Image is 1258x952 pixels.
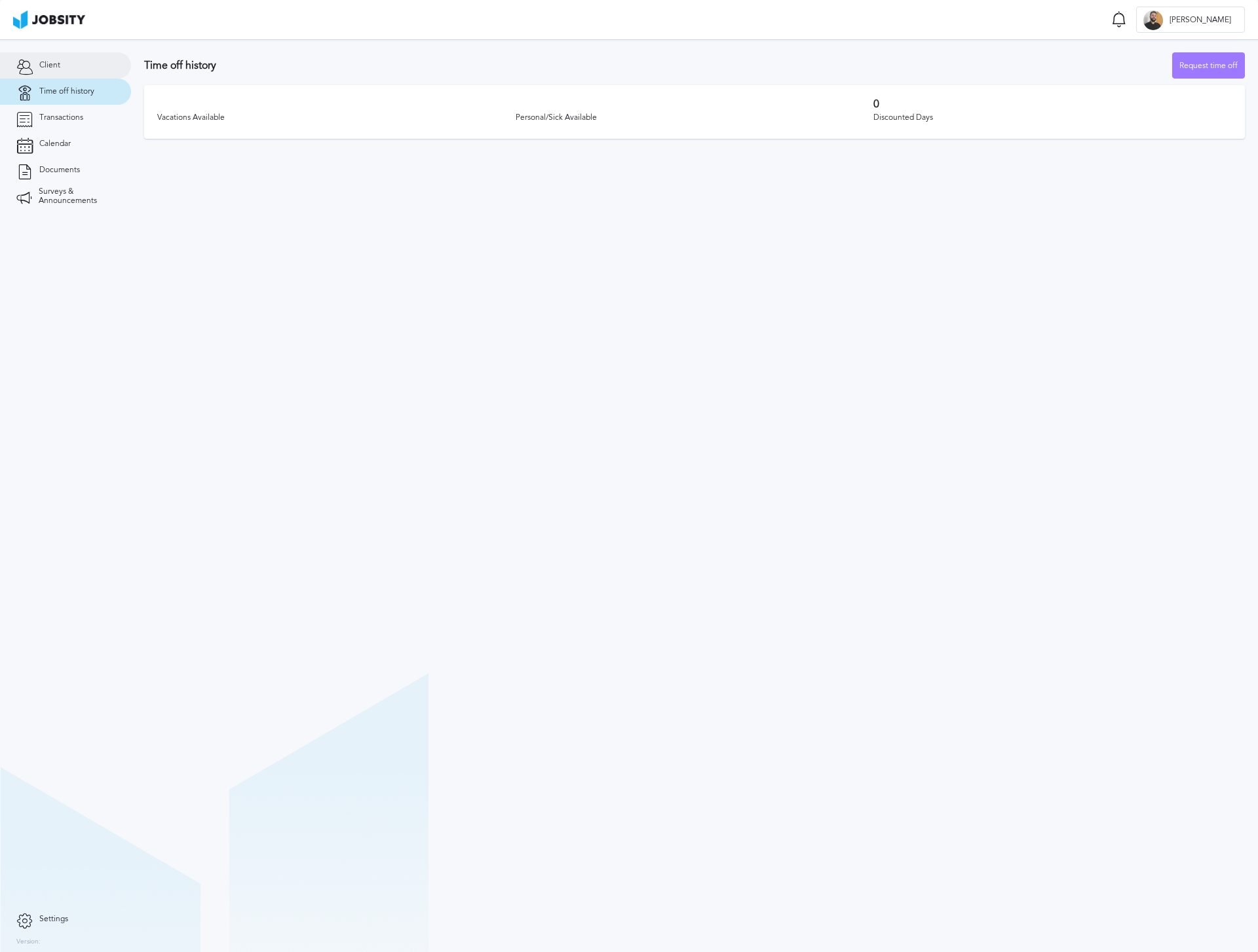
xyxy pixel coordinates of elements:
[39,113,83,122] span: Transactions
[39,187,115,206] span: Surveys & Announcements
[144,60,1172,71] h3: Time off history
[1143,10,1163,30] div: J
[39,61,60,70] span: Client
[157,113,516,122] div: Vacations Available
[39,87,94,96] span: Time off history
[16,938,41,946] label: Version:
[873,113,1232,122] div: Discounted Days
[873,98,1232,110] h3: 0
[1163,16,1238,25] span: [PERSON_NAME]
[1172,52,1245,79] button: Request time off
[39,139,71,149] span: Calendar
[39,915,68,924] span: Settings
[1136,7,1245,33] button: J[PERSON_NAME]
[39,166,80,175] span: Documents
[1173,53,1244,79] div: Request time off
[516,113,874,122] div: Personal/Sick Available
[13,10,85,29] img: ab4bad089aa723f57921c736e9817d99.png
